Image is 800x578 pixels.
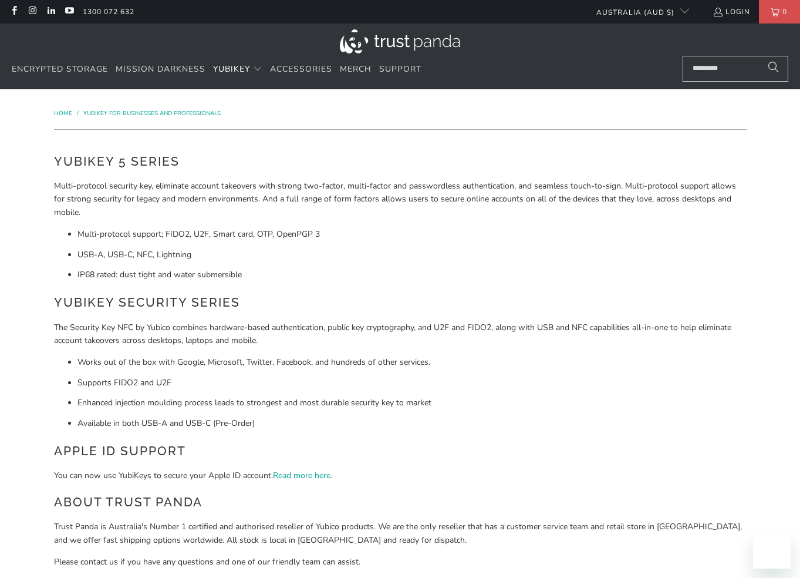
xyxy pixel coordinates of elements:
[340,56,372,83] a: Merch
[77,109,79,117] span: /
[77,248,747,261] li: USB-A, USB-C, NFC, Lightning
[27,7,37,16] a: Trust Panda Australia on Instagram
[12,56,108,83] a: Encrypted Storage
[54,180,747,219] p: Multi-protocol security key, eliminate account takeovers with strong two-factor, multi-factor and...
[77,356,747,369] li: Works out of the box with Google, Microsoft, Twitter, Facebook, and hundreds of other services.
[54,293,747,312] h2: YubiKey Security Series
[213,56,262,83] summary: YubiKey
[54,321,747,348] p: The Security Key NFC by Yubico combines hardware-based authentication, public key cryptography, a...
[54,442,747,461] h2: Apple ID Support
[9,7,19,16] a: Trust Panda Australia on Facebook
[54,109,72,117] span: Home
[12,56,421,83] nav: Translation missing: en.navigation.header.main_nav
[713,5,750,18] a: Login
[77,417,747,430] li: Available in both USB-A and USB-C (Pre-Order)
[77,228,747,241] li: Multi-protocol support; FIDO2, U2F, Smart card, OTP, OpenPGP 3
[77,396,747,409] li: Enhanced injection moulding process leads to strongest and most durable security key to market
[54,109,74,117] a: Home
[379,63,421,75] span: Support
[54,556,747,569] p: Please contact us if you have any questions and one of our friendly team can assist.
[83,5,134,18] a: 1300 072 632
[54,493,747,512] h2: About Trust Panda
[116,63,205,75] span: Mission Darkness
[54,469,747,482] p: You can now use YubiKeys to secure your Apple ID account. .
[77,377,747,389] li: Supports FIDO2 and U2F
[54,520,747,547] p: Trust Panda is Australia's Number 1 certified and authorised reseller of Yubico products. We are ...
[83,109,221,117] a: YubiKey for Businesses and Professionals
[116,56,205,83] a: Mission Darkness
[270,56,332,83] a: Accessories
[340,29,460,53] img: Trust Panda Australia
[379,56,421,83] a: Support
[77,268,747,281] li: IP68 rated: dust tight and water submersible
[46,7,56,16] a: Trust Panda Australia on LinkedIn
[759,56,788,82] button: Search
[270,63,332,75] span: Accessories
[340,63,372,75] span: Merch
[753,531,791,569] iframe: Button to launch messaging window
[12,63,108,75] span: Encrypted Storage
[54,152,747,171] h2: YubiKey 5 Series
[683,56,788,82] input: Search...
[273,470,330,481] a: Read more here
[64,7,74,16] a: Trust Panda Australia on YouTube
[213,63,250,75] span: YubiKey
